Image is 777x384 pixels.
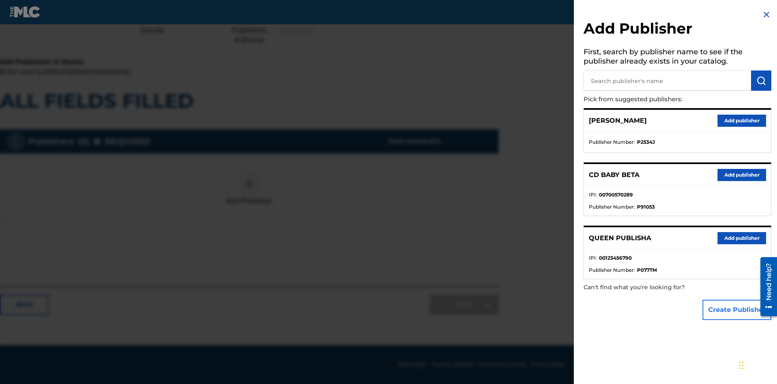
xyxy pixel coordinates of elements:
[584,279,725,296] p: Can't find what you're looking for?
[589,254,597,262] span: IPI :
[599,254,632,262] strong: 00123456790
[637,267,657,274] strong: P077TM
[584,91,725,108] p: Pick from suggested publishers:
[737,345,777,384] iframe: Chat Widget
[589,267,635,274] span: Publisher Number :
[584,19,771,40] h2: Add Publisher
[584,70,751,91] input: Search publisher's name
[10,6,41,18] img: MLC Logo
[739,353,744,378] div: Drag
[637,203,655,211] strong: P91053
[637,139,655,146] strong: P2534J
[589,116,647,126] p: [PERSON_NAME]
[754,254,777,320] iframe: Resource Center
[584,45,771,70] h5: First, search by publisher name to see if the publisher already exists in your catalog.
[718,115,766,127] button: Add publisher
[589,191,597,198] span: IPI :
[589,203,635,211] span: Publisher Number :
[703,300,771,320] button: Create Publisher
[756,76,766,85] img: Search Works
[589,233,651,243] p: QUEEN PUBLISHA
[589,139,635,146] span: Publisher Number :
[718,169,766,181] button: Add publisher
[589,170,639,180] p: CD BABY BETA
[718,232,766,244] button: Add publisher
[599,191,633,198] strong: 00700570289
